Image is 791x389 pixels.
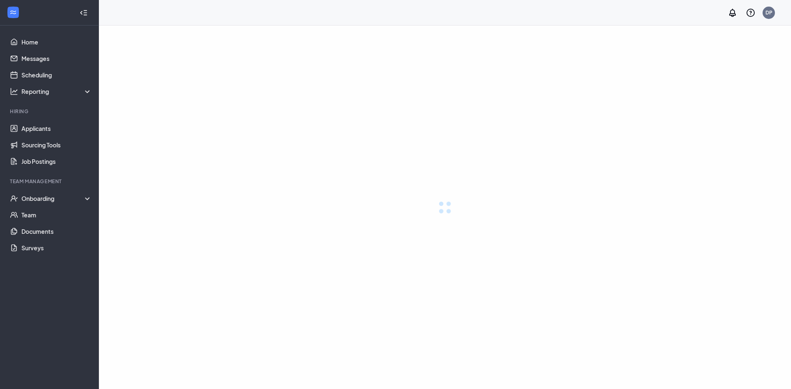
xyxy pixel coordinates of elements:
[21,153,92,170] a: Job Postings
[10,108,90,115] div: Hiring
[21,34,92,50] a: Home
[21,120,92,137] a: Applicants
[21,50,92,67] a: Messages
[21,207,92,223] a: Team
[21,240,92,256] a: Surveys
[80,9,88,17] svg: Collapse
[728,8,737,18] svg: Notifications
[10,178,90,185] div: Team Management
[765,9,772,16] div: DP
[21,194,92,203] div: Onboarding
[21,67,92,83] a: Scheduling
[10,194,18,203] svg: UserCheck
[9,8,17,16] svg: WorkstreamLogo
[21,87,92,96] div: Reporting
[10,87,18,96] svg: Analysis
[21,223,92,240] a: Documents
[21,137,92,153] a: Sourcing Tools
[746,8,756,18] svg: QuestionInfo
